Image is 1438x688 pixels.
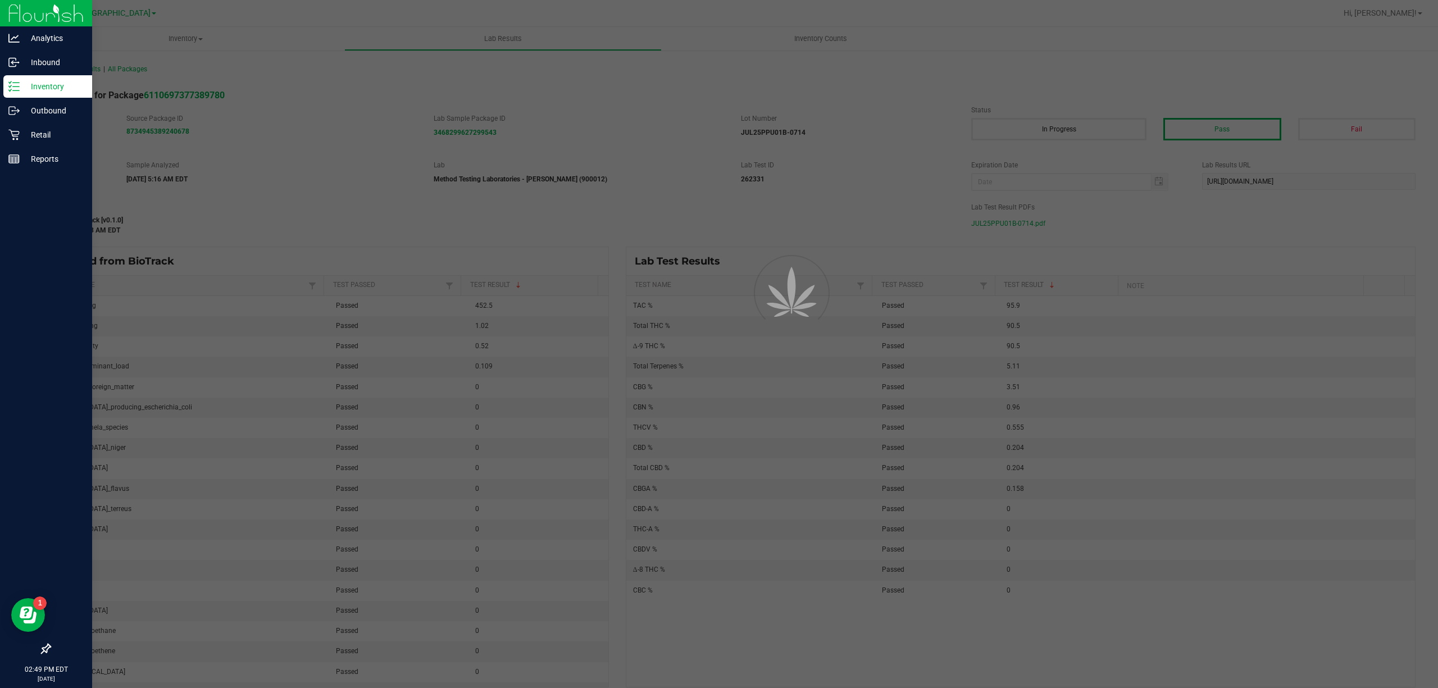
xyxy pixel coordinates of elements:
[20,128,87,142] p: Retail
[20,56,87,69] p: Inbound
[20,152,87,166] p: Reports
[5,675,87,683] p: [DATE]
[8,153,20,165] inline-svg: Reports
[8,81,20,92] inline-svg: Inventory
[33,596,47,610] iframe: Resource center unread badge
[11,598,45,632] iframe: Resource center
[5,664,87,675] p: 02:49 PM EDT
[8,33,20,44] inline-svg: Analytics
[8,57,20,68] inline-svg: Inbound
[8,105,20,116] inline-svg: Outbound
[20,80,87,93] p: Inventory
[20,31,87,45] p: Analytics
[20,104,87,117] p: Outbound
[8,129,20,140] inline-svg: Retail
